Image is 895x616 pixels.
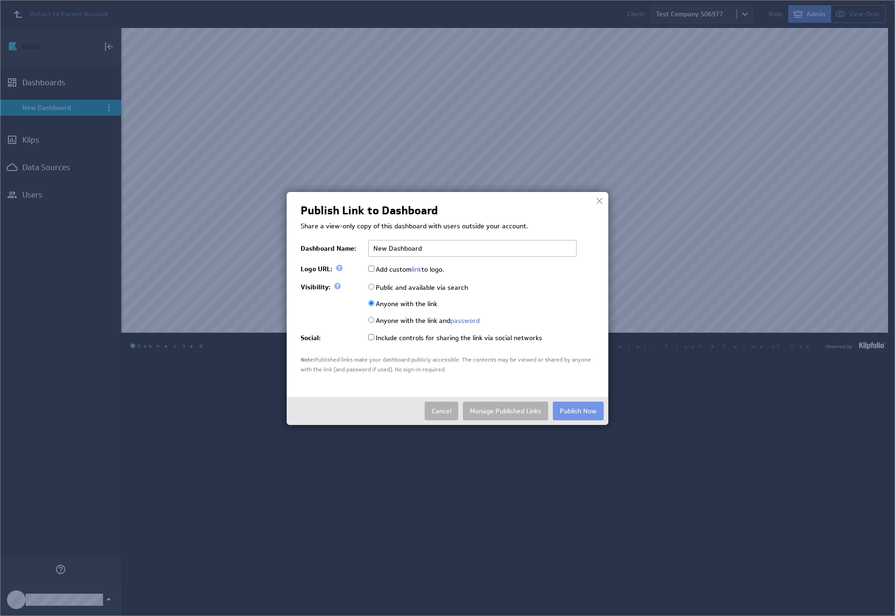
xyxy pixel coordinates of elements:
p: Share a view-only copy of this dashboard with users outside your account. [301,222,594,231]
td: Visibility: [301,277,364,295]
div: Published links make your dashboard publicly accessible. The contents may be viewed or shared by ... [301,355,594,374]
a: Manage Published Links [463,402,548,420]
input: Public and available via search [368,284,374,290]
td: Logo URL: [301,260,364,277]
label: Add custom to logo. [368,265,444,274]
input: Anyone with the link andpassword [368,317,374,323]
input: Add customlinkto logo. [368,266,374,272]
td: Social: [301,329,364,346]
label: Anyone with the link and [368,316,480,325]
td: Dashboard Name: [301,236,364,260]
label: Include controls for sharing the link via social networks [368,334,542,342]
button: Cancel [425,402,458,420]
a: link [412,265,421,274]
input: Include controls for sharing the link via social networks [368,334,374,340]
a: password [450,316,480,325]
input: Anyone with the link [368,300,374,306]
label: Public and available via search [368,283,468,292]
h2: Publish Link to Dashboard [301,206,438,215]
label: Anyone with the link [368,300,437,308]
span: Note: [301,356,315,363]
button: Publish Now [553,402,604,420]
